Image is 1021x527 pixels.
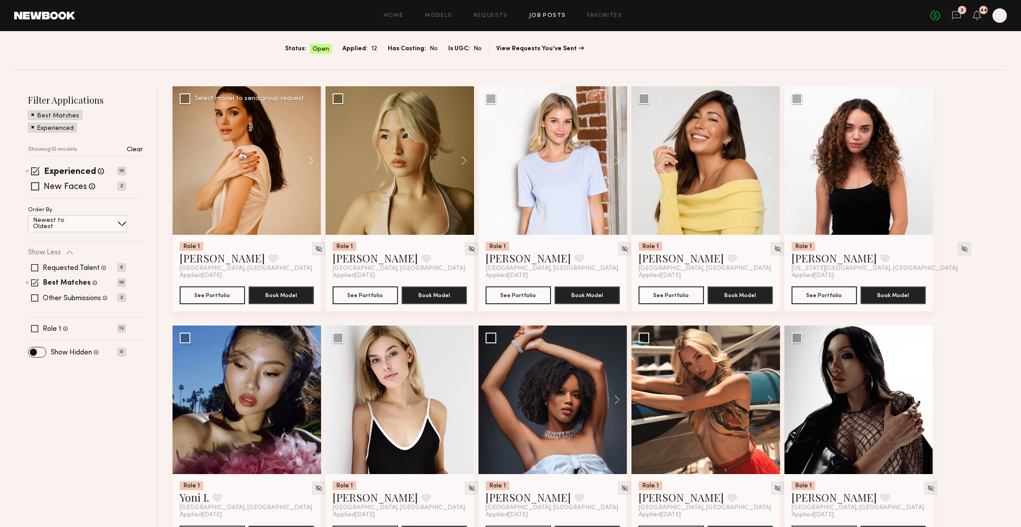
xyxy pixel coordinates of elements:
a: D [993,8,1007,23]
span: [GEOGRAPHIC_DATA], [GEOGRAPHIC_DATA] [486,504,618,511]
div: Role 1 [180,242,203,251]
a: [PERSON_NAME] [792,490,877,504]
label: New Faces [44,183,87,192]
span: 12 [371,44,377,54]
p: 0 [117,348,126,356]
a: See Portfolio [639,286,704,304]
a: Book Model [402,291,467,298]
div: Select model to send group request [195,96,304,102]
div: Applied [DATE] [486,272,620,279]
div: Applied [DATE] [792,272,926,279]
a: Book Model [555,291,620,298]
span: Applied: [342,44,368,54]
div: Role 1 [486,481,509,490]
div: 2 [961,8,964,13]
img: Unhide Model [621,484,628,492]
p: 12 [117,324,126,333]
div: Role 1 [486,242,509,251]
button: See Portfolio [333,286,398,304]
div: Role 1 [180,481,203,490]
a: Book Model [860,291,926,298]
p: 0 [117,263,126,272]
img: Unhide Model [468,484,475,492]
span: No [430,44,438,54]
a: Favorites [587,13,622,19]
span: [GEOGRAPHIC_DATA], [GEOGRAPHIC_DATA] [333,504,465,511]
div: Role 1 [639,242,662,251]
a: 2 [952,10,961,21]
div: Applied [DATE] [333,272,467,279]
span: Is UGC: [448,44,470,54]
span: [GEOGRAPHIC_DATA], [GEOGRAPHIC_DATA] [486,265,618,272]
div: Applied [DATE] [180,272,314,279]
button: See Portfolio [486,286,551,304]
a: [PERSON_NAME] [639,251,724,265]
button: Book Model [860,286,926,304]
label: Best Matches [43,280,91,287]
a: [PERSON_NAME] [639,490,724,504]
span: Open [313,45,329,54]
a: Job Posts [529,13,566,19]
span: [GEOGRAPHIC_DATA], [GEOGRAPHIC_DATA] [180,265,312,272]
div: 44 [980,8,987,13]
div: Role 1 [792,481,815,490]
label: Experienced [44,168,96,177]
img: Unhide Model [961,245,968,253]
div: Role 1 [333,481,356,490]
img: Unhide Model [621,245,628,253]
label: Other Submissions [43,295,101,302]
img: Unhide Model [315,245,322,253]
p: 10 [117,167,126,175]
img: Unhide Model [927,484,934,492]
label: Show Hidden [51,349,92,356]
button: See Portfolio [180,286,245,304]
p: Best Matches [37,113,79,119]
p: 2 [117,294,126,302]
p: 2 [117,182,126,190]
span: No [474,44,482,54]
a: Models [425,13,452,19]
img: Unhide Model [774,245,781,253]
p: Showing 10 models [28,147,77,153]
a: [PERSON_NAME] [486,251,571,265]
p: 10 [117,278,126,287]
button: Book Model [249,286,314,304]
button: Book Model [402,286,467,304]
p: Order By [28,207,52,213]
label: Requested Talent [43,265,100,272]
div: Applied [DATE] [639,272,773,279]
div: Role 1 [792,242,815,251]
a: Book Model [707,291,773,298]
a: Requests [474,13,508,19]
div: Applied [DATE] [639,511,773,519]
span: [GEOGRAPHIC_DATA], [GEOGRAPHIC_DATA] [792,504,924,511]
span: Status: [285,44,306,54]
a: [PERSON_NAME] [180,251,265,265]
a: Book Model [249,291,314,298]
a: Yoni I. [180,490,209,504]
span: Has Casting: [388,44,426,54]
button: See Portfolio [792,286,857,304]
button: Book Model [707,286,773,304]
a: [PERSON_NAME] [486,490,571,504]
a: [PERSON_NAME] [333,251,418,265]
div: Applied [DATE] [180,511,314,519]
div: Role 1 [639,481,662,490]
a: [PERSON_NAME] [333,490,418,504]
p: Clear [127,147,143,153]
div: Applied [DATE] [792,511,926,519]
p: Experienced [37,125,74,132]
img: Unhide Model [468,245,475,253]
a: [PERSON_NAME] [792,251,877,265]
span: [GEOGRAPHIC_DATA], [GEOGRAPHIC_DATA] [639,265,771,272]
span: [GEOGRAPHIC_DATA], [GEOGRAPHIC_DATA] [180,504,312,511]
div: Role 1 [333,242,356,251]
div: Applied [DATE] [486,511,620,519]
span: [US_STATE][GEOGRAPHIC_DATA], [GEOGRAPHIC_DATA] [792,265,958,272]
span: [GEOGRAPHIC_DATA], [GEOGRAPHIC_DATA] [333,265,465,272]
img: Unhide Model [315,484,322,492]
